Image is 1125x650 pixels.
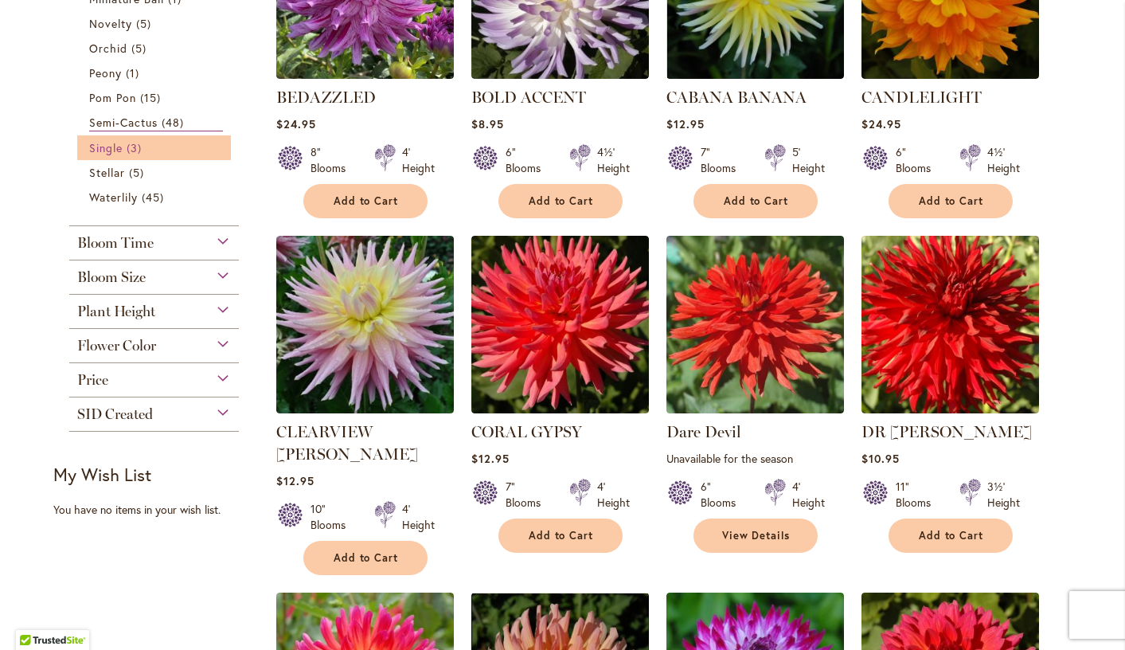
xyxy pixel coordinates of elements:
span: 45 [142,189,168,206]
a: CANDLELIGHT [861,67,1039,82]
img: Clearview Jonas [276,236,454,413]
button: Add to Cart [498,519,623,553]
strong: My Wish List [53,463,151,486]
span: Plant Height [77,303,155,320]
span: $24.95 [276,116,316,131]
a: Dare Devil [666,422,741,441]
a: Clearview Jonas [276,401,454,417]
div: 11" Blooms [896,479,940,511]
span: 3 [127,139,146,156]
span: 48 [162,114,188,131]
a: Orchid 5 [89,40,224,57]
a: CLEARVIEW [PERSON_NAME] [276,422,418,464]
img: Dare Devil [666,236,844,413]
button: Add to Cart [693,184,818,218]
span: Flower Color [77,337,156,354]
span: $12.95 [276,473,314,488]
a: Pom Pon 15 [89,89,224,106]
a: Single 3 [89,139,224,156]
span: $10.95 [861,451,900,466]
div: 8" Blooms [311,144,355,176]
span: Add to Cart [334,194,399,208]
span: Novelty [89,16,132,31]
a: Peony 1 [89,65,224,81]
span: Single [89,140,123,155]
div: 10" Blooms [311,501,355,533]
span: 5 [136,15,155,32]
a: Novelty 5 [89,15,224,32]
a: CORAL GYPSY [471,401,649,417]
span: 5 [129,164,148,181]
div: 4' Height [597,479,630,511]
button: Add to Cart [498,184,623,218]
a: Stellar 5 [89,164,224,181]
span: 5 [131,40,150,57]
a: CABANA BANANA [666,88,807,107]
a: Dare Devil [666,401,844,417]
span: Add to Cart [529,529,594,542]
button: Add to Cart [889,184,1013,218]
span: 1 [126,65,143,81]
span: $12.95 [666,116,705,131]
span: Price [77,371,108,389]
span: SID Created [77,405,153,423]
span: Add to Cart [334,551,399,565]
span: Orchid [89,41,127,56]
div: 4½' Height [597,144,630,176]
div: 5' Height [792,144,825,176]
button: Add to Cart [303,541,428,575]
span: Pom Pon [89,90,136,105]
a: View Details [693,519,818,553]
div: 6" Blooms [506,144,550,176]
span: $24.95 [861,116,901,131]
span: Semi-Cactus [89,115,158,130]
a: CABANA BANANA [666,67,844,82]
span: Peony [89,65,122,80]
span: Add to Cart [919,529,984,542]
span: Add to Cart [919,194,984,208]
a: BOLD ACCENT [471,67,649,82]
iframe: Launch Accessibility Center [12,593,57,638]
div: You have no items in your wish list. [53,502,266,518]
a: BEDAZZLED [276,88,376,107]
p: Unavailable for the season [666,451,844,466]
a: CORAL GYPSY [471,422,582,441]
a: CANDLELIGHT [861,88,982,107]
img: DR LES [861,236,1039,413]
img: CORAL GYPSY [471,236,649,413]
div: 3½' Height [987,479,1020,511]
span: Bloom Time [77,234,154,252]
span: Add to Cart [529,194,594,208]
button: Add to Cart [889,519,1013,553]
a: Bedazzled [276,67,454,82]
a: BOLD ACCENT [471,88,586,107]
div: 7" Blooms [701,144,745,176]
span: $8.95 [471,116,504,131]
span: 15 [140,89,165,106]
span: View Details [722,529,791,542]
div: 4' Height [402,501,435,533]
a: Semi-Cactus 48 [89,114,224,131]
div: 6" Blooms [896,144,940,176]
button: Add to Cart [303,184,428,218]
span: Waterlily [89,190,138,205]
a: Waterlily 45 [89,189,224,206]
a: DR LES [861,401,1039,417]
span: Bloom Size [77,268,146,286]
div: 7" Blooms [506,479,550,511]
span: Add to Cart [724,194,789,208]
div: 4' Height [402,144,435,176]
div: 4' Height [792,479,825,511]
span: Stellar [89,165,125,180]
a: DR [PERSON_NAME] [861,422,1032,441]
div: 6" Blooms [701,479,745,511]
div: 4½' Height [987,144,1020,176]
span: $12.95 [471,451,510,466]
